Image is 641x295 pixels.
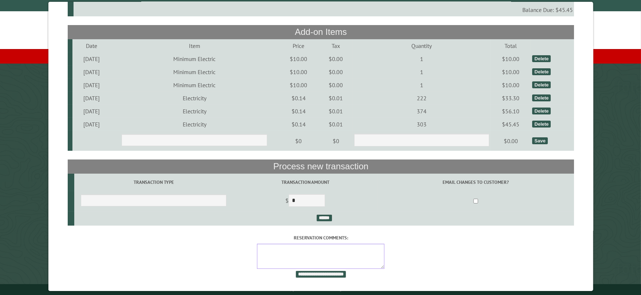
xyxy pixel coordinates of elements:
td: $0.00 [318,65,352,78]
td: $0.01 [318,105,352,118]
td: Electricity [110,118,278,131]
td: $0.00 [490,131,531,151]
td: $56.10 [490,105,531,118]
td: $10.00 [278,78,319,92]
td: $0.01 [318,92,352,105]
td: 303 [352,118,490,131]
td: [DATE] [72,105,110,118]
div: Delete [532,68,550,75]
td: Minimum Electric [110,65,278,78]
td: $0 [278,131,319,151]
td: [DATE] [72,65,110,78]
td: $0.01 [318,118,352,131]
td: [DATE] [72,118,110,131]
div: Delete [532,55,550,62]
td: $10.00 [278,65,319,78]
th: Add-on Items [67,25,574,39]
td: Price [278,39,319,52]
td: $10.00 [490,78,531,92]
td: 1 [352,52,490,65]
div: Delete [532,81,550,88]
label: Email changes to customer? [378,179,572,186]
td: Minimum Electric [110,52,278,65]
label: Transaction Type [75,179,232,186]
td: $0.14 [278,118,319,131]
td: $ [233,191,377,211]
td: $45.45 [490,118,531,131]
th: Process new transaction [67,159,574,173]
td: 374 [352,105,490,118]
td: $10.00 [490,65,531,78]
td: $10.00 [490,52,531,65]
div: Save [532,137,547,144]
td: Tax [318,39,352,52]
small: © Campground Commander LLC. All rights reserved. [280,287,362,292]
td: $0.00 [318,52,352,65]
td: $0 [318,131,352,151]
td: [DATE] [72,78,110,92]
td: $10.00 [278,52,319,65]
div: Delete [532,121,550,128]
td: Total [490,39,531,52]
div: Delete [532,108,550,114]
label: Reservation comments: [67,234,574,241]
td: [DATE] [72,92,110,105]
td: Balance Due: $45.45 [74,3,574,16]
div: Delete [532,94,550,101]
td: 1 [352,65,490,78]
td: $0.00 [318,78,352,92]
td: $0.14 [278,92,319,105]
td: Electricity [110,92,278,105]
td: 1 [352,78,490,92]
td: [DATE] [72,52,110,65]
label: Transaction Amount [234,179,376,186]
td: Date [72,39,110,52]
td: 222 [352,92,490,105]
td: Item [110,39,278,52]
td: $33.30 [490,92,531,105]
td: Quantity [352,39,490,52]
td: Minimum Electric [110,78,278,92]
td: Electricity [110,105,278,118]
td: $0.14 [278,105,319,118]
